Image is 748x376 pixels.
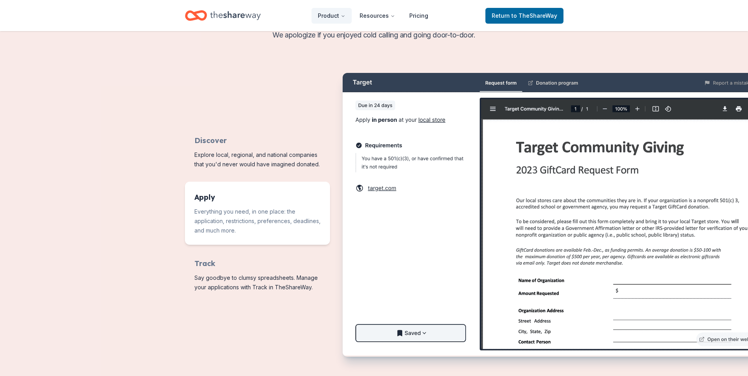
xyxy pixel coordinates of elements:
a: Returnto TheShareWay [485,8,563,24]
a: Pricing [403,8,435,24]
span: Return [492,11,557,20]
span: to TheShareWay [511,12,557,19]
nav: Main [312,6,435,25]
p: We apologize if you enjoyed cold calling and going door-to-door. [185,29,563,41]
a: Home [185,6,261,25]
button: Resources [353,8,401,24]
button: Product [312,8,352,24]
